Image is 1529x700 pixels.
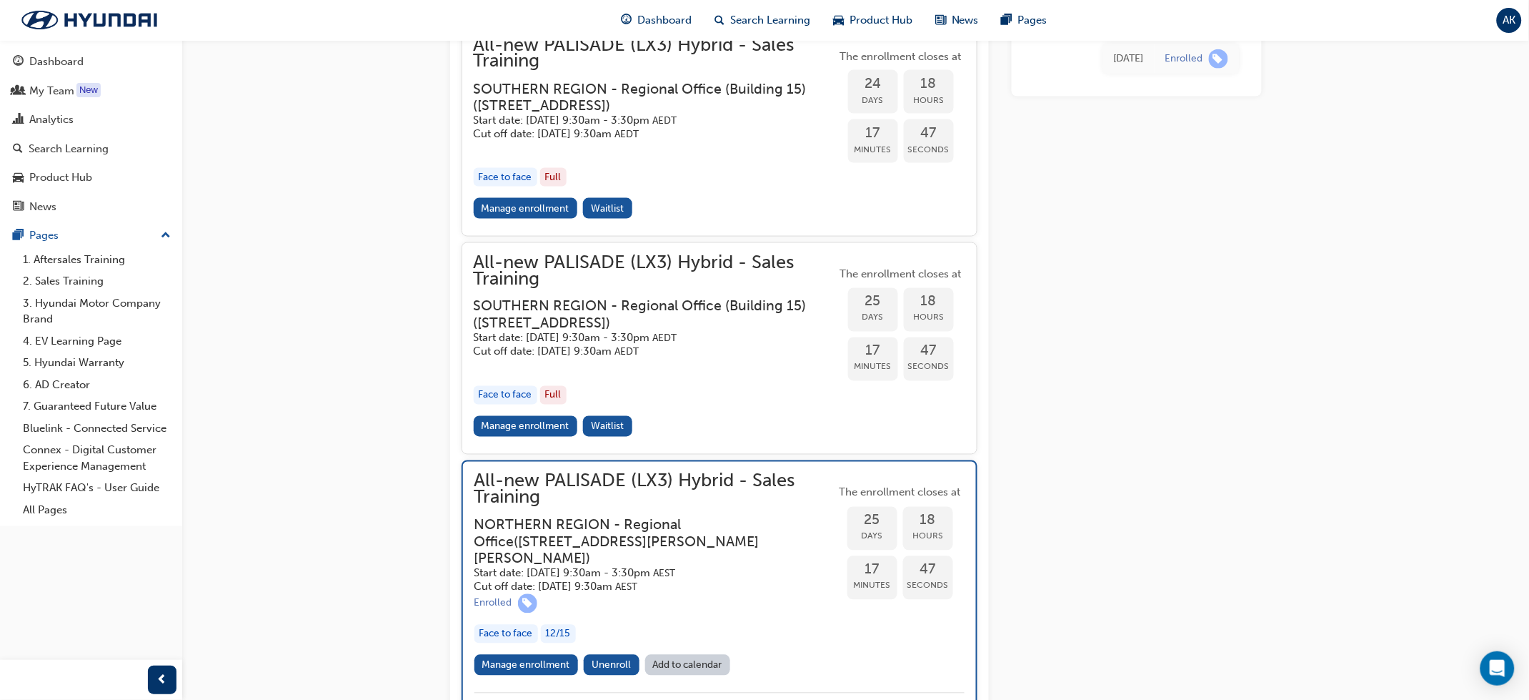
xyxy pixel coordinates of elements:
button: Unenroll [584,655,639,676]
button: Pages [6,222,176,249]
a: Add to calendar [645,655,731,676]
span: Pages [1018,12,1047,29]
span: guage-icon [13,56,24,69]
span: Seconds [904,359,954,375]
a: 5. Hyundai Warranty [17,352,176,374]
span: All-new PALISADE (LX3) Hybrid - Sales Training [474,473,836,506]
span: 17 [847,562,897,578]
span: pages-icon [1002,11,1012,29]
h5: Cut off date: [DATE] 9:30am [474,581,813,594]
a: 4. EV Learning Page [17,330,176,353]
span: 18 [903,513,953,529]
span: Search Learning [730,12,810,29]
span: Hours [904,92,954,109]
span: news-icon [13,201,24,214]
div: Open Intercom Messenger [1480,651,1515,686]
span: Australian Eastern Daylight Time AEDT [615,346,639,358]
img: Trak [7,5,171,35]
button: All-new PALISADE (LX3) Hybrid - Sales TrainingSOUTHERN REGION - Regional Office (Building 15)([ST... [474,37,965,225]
a: car-iconProduct Hub [822,6,924,35]
span: Days [848,310,898,326]
span: Hours [903,528,953,545]
div: Product Hub [29,169,92,186]
a: 3. Hyundai Motor Company Brand [17,292,176,330]
span: AK [1503,12,1516,29]
a: HyTRAK FAQ's - User Guide [17,477,176,499]
span: 25 [848,294,898,310]
a: 6. AD Creator [17,374,176,396]
div: Dashboard [29,54,84,70]
span: Minutes [848,359,898,375]
div: Full [540,386,567,405]
a: Search Learning [6,136,176,162]
a: News [6,194,176,220]
a: 7. Guaranteed Future Value [17,395,176,418]
a: Manage enrollment [474,198,578,219]
a: Product Hub [6,164,176,191]
div: Analytics [29,112,74,128]
button: All-new PALISADE (LX3) Hybrid - Sales TrainingNORTHERN REGION - Regional Office([STREET_ADDRESS][... [474,473,965,681]
div: 12 / 15 [541,625,576,644]
span: pages-icon [13,230,24,242]
span: news-icon [935,11,946,29]
h3: SOUTHERN REGION - Regional Office (Building 15) ( [STREET_ADDRESS] ) [474,81,814,114]
div: Mon Sep 15 2025 18:07:02 GMT+1000 (Australian Eastern Standard Time) [1114,51,1144,67]
div: Tooltip anchor [76,83,101,97]
button: DashboardMy TeamAnalyticsSearch LearningProduct HubNews [6,46,176,222]
a: search-iconSearch Learning [703,6,822,35]
h5: Start date: [DATE] 9:30am - 3:30pm [474,332,814,345]
a: guage-iconDashboard [609,6,703,35]
span: Australian Eastern Daylight Time AEDT [653,332,677,345]
a: My Team [6,78,176,104]
div: Face to face [474,386,537,405]
div: Search Learning [29,141,109,157]
a: 1. Aftersales Training [17,249,176,271]
button: All-new PALISADE (LX3) Hybrid - Sales TrainingSOUTHERN REGION - Regional Office (Building 15)([ST... [474,255,965,443]
span: Days [847,528,897,545]
div: Pages [29,227,59,244]
span: 47 [904,343,954,360]
button: Waitlist [583,416,632,437]
span: All-new PALISADE (LX3) Hybrid - Sales Training [474,255,837,287]
div: Enrolled [1165,52,1203,66]
h5: Start date: [DATE] 9:30am - 3:30pm [474,114,814,127]
button: Waitlist [583,198,632,219]
h3: SOUTHERN REGION - Regional Office (Building 15) ( [STREET_ADDRESS] ) [474,298,814,332]
a: Dashboard [6,49,176,75]
div: Enrolled [474,597,512,611]
span: search-icon [714,11,724,29]
span: Waitlist [591,420,624,433]
span: 47 [904,125,954,142]
span: 25 [847,513,897,529]
a: Analytics [6,107,176,133]
span: Waitlist [591,202,624,215]
div: My Team [29,83,74,99]
span: learningRecordVerb_ENROLL-icon [518,594,537,613]
a: All Pages [17,499,176,521]
a: Bluelink - Connected Service [17,418,176,440]
span: Australian Eastern Standard Time AEST [616,581,638,593]
span: News [952,12,979,29]
span: 18 [904,294,954,310]
span: people-icon [13,85,24,98]
span: learningRecordVerb_ENROLL-icon [1209,49,1228,69]
h3: NORTHERN REGION - Regional Office ( [STREET_ADDRESS][PERSON_NAME][PERSON_NAME] ) [474,517,813,567]
span: The enrollment closes at [837,266,965,282]
span: 18 [904,76,954,92]
span: 24 [848,76,898,92]
button: AK [1497,8,1522,33]
span: Hours [904,310,954,326]
span: Australian Eastern Daylight Time AEDT [615,128,639,140]
span: Days [848,92,898,109]
a: news-iconNews [924,6,990,35]
span: Product Hub [850,12,912,29]
span: Seconds [903,578,953,594]
span: Seconds [904,142,954,158]
span: chart-icon [13,114,24,127]
h5: Cut off date: [DATE] 9:30am [474,345,814,359]
span: car-icon [833,11,844,29]
div: Face to face [474,168,537,187]
span: search-icon [13,143,23,156]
